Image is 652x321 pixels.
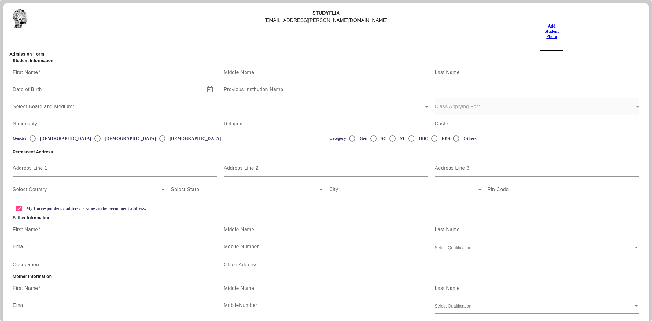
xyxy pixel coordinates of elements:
[224,71,428,79] input: Middle Name
[224,304,428,312] input: MoblieNumber
[435,121,448,126] mat-label: Caste
[435,104,478,109] mat-label: Class Applying For
[13,286,38,291] mat-label: First Name
[13,88,201,96] input: Date of Birth
[380,136,386,141] label: SC
[13,245,217,253] input: Email
[435,70,460,75] mat-label: Last Name
[13,274,52,279] b: Mother Information
[488,188,639,196] input: Pin Code
[9,52,44,57] b: Admission Form
[488,187,509,192] mat-label: Pin Code
[13,215,51,220] b: Father Information
[13,149,53,154] b: Permanent Address
[224,87,283,92] mat-label: Previous Institution Name
[13,136,27,141] label: Gender
[13,165,48,171] mat-label: Address Line 1
[224,70,254,75] mat-label: Middle Name
[13,244,26,249] mat-label: Email
[13,71,217,79] input: First Name*
[13,58,53,63] b: Student Information
[435,227,460,232] mat-label: Last Name
[224,262,258,267] mat-label: Office Address
[544,24,559,39] u: Add Student Photo
[435,123,639,130] input: Caste
[104,136,156,141] label: [DEMOGRAPHIC_DATA]
[13,87,42,92] mat-label: Date of Birth
[224,303,257,308] mat-label: MoblieNumber
[224,165,259,171] mat-label: Address Line 2
[329,187,338,192] mat-label: City
[224,264,428,271] input: Office Address
[13,262,39,267] mat-label: Occupation
[224,227,254,232] mat-label: Middle Name
[435,165,470,171] mat-label: Address Line 3
[435,287,639,294] input: Last Name
[224,287,428,294] input: Middle Name
[13,121,37,126] mat-label: Nationality
[224,245,428,253] input: Mobile Number
[13,287,217,294] input: First Name*
[224,123,428,130] input: Religion
[118,17,534,24] div: [EMAIL_ADDRESS][PERSON_NAME][DOMAIN_NAME]
[329,136,346,141] label: Category
[13,227,38,232] mat-label: First Name
[224,167,428,174] input: Address Line 2
[25,206,146,211] label: My Correspondence address is same as the permanent address.
[418,136,428,141] label: OBC
[435,228,639,236] input: Last Name
[13,187,47,192] mat-label: Select Country
[435,286,460,291] mat-label: Last Name
[13,70,38,75] mat-label: First Name
[13,105,425,113] span: Select Board and Medium
[39,136,91,141] label: [DEMOGRAPHIC_DATA]
[13,303,26,308] mat-label: Email
[440,136,450,141] label: EBS
[13,228,217,236] input: First Name*
[224,286,254,291] mat-label: Middle Name
[13,304,217,312] input: Email
[462,136,477,141] label: Others
[312,10,340,16] b: STUDYFLIX
[435,167,639,174] input: Address Line 3
[224,121,243,126] mat-label: Religion
[224,244,259,249] mat-label: Mobile Number
[224,88,428,96] input: Previous Institution Name
[13,167,217,174] input: Address Line 1
[224,228,428,236] input: Middle Name
[13,264,217,271] input: Occupation
[203,82,217,97] button: Open calendar
[358,136,367,141] label: Gen
[399,136,405,141] label: ST
[168,136,221,141] label: [DEMOGRAPHIC_DATA]
[13,123,217,130] input: Nationality
[13,104,73,109] mat-label: Select Board and Medium
[171,187,199,192] mat-label: Select State
[13,9,28,28] img: 2da83ddf-6089-4dce-a9e2-416746467bdd
[435,71,639,79] input: Last Name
